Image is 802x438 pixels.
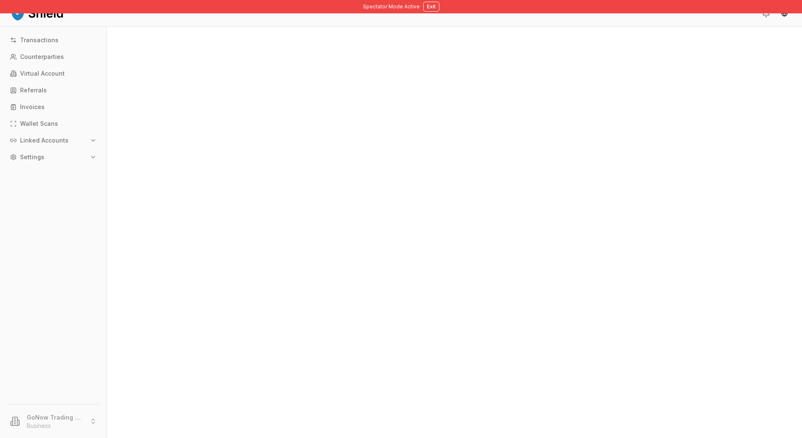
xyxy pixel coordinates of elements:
p: Linked Accounts [20,138,69,143]
p: Transactions [20,37,58,43]
span: Spectator Mode Active [363,3,420,10]
p: Virtual Account [20,71,65,76]
a: Virtual Account [7,67,100,80]
p: Referrals [20,87,47,93]
p: Invoices [20,104,45,110]
p: Wallet Scans [20,121,58,127]
p: Settings [20,154,44,160]
button: Linked Accounts [7,134,100,147]
button: Settings [7,150,100,164]
a: Transactions [7,33,100,47]
a: Referrals [7,84,100,97]
p: Counterparties [20,54,64,60]
a: Invoices [7,100,100,114]
a: Wallet Scans [7,117,100,130]
a: Counterparties [7,50,100,64]
button: Exit [423,2,439,12]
